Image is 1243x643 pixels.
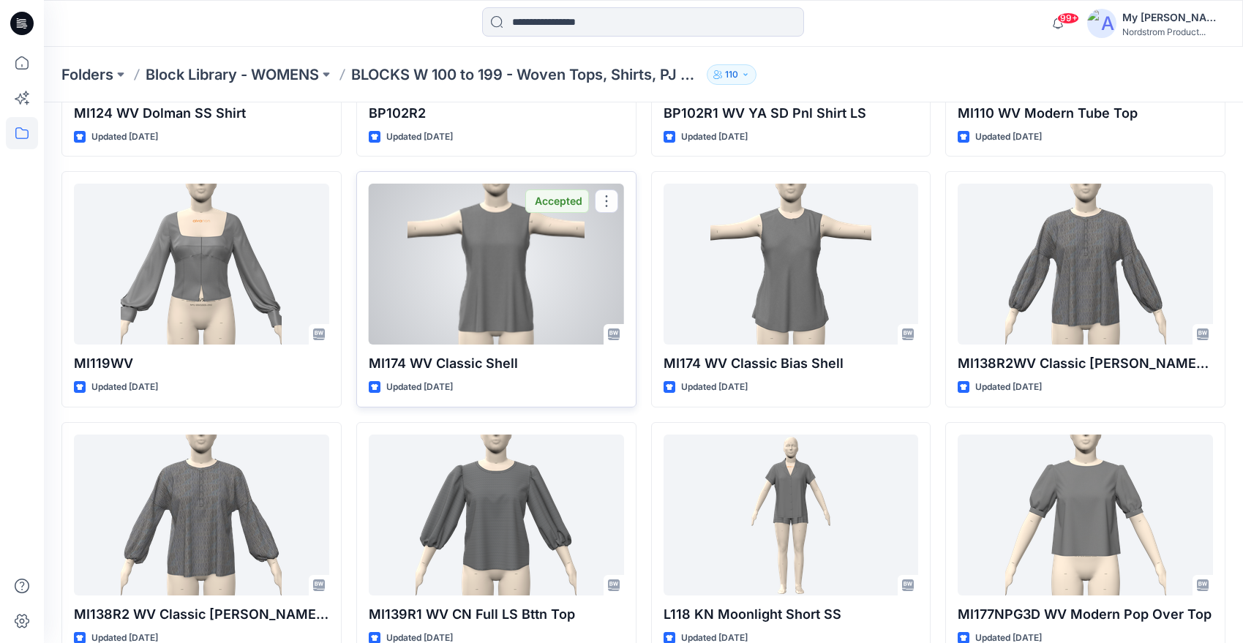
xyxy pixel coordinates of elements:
img: avatar [1087,9,1116,38]
p: Updated [DATE] [681,380,748,395]
p: MI124 WV Dolman SS Shirt [74,103,329,124]
a: MI174 WV Classic Shell [369,184,624,345]
a: MI119WV [74,184,329,345]
p: MI119WV [74,353,329,374]
p: L118 KN Moonlight Short SS [664,604,919,625]
p: Updated [DATE] [975,380,1042,395]
div: My [PERSON_NAME] [1122,9,1225,26]
div: Nordstrom Product... [1122,26,1225,37]
p: MI110 WV Modern Tube Top [958,103,1213,124]
p: BP102R1 WV YA SD Pnl Shirt LS [664,103,919,124]
p: MI174 WV Classic Shell [369,353,624,374]
p: Updated [DATE] [681,129,748,145]
p: BLOCKS W 100 to 199 - Woven Tops, Shirts, PJ Tops [351,64,701,85]
p: MI138R2WV Classic [PERSON_NAME]-SHIRRED [958,353,1213,374]
button: 110 [707,64,756,85]
p: Updated [DATE] [386,129,453,145]
p: BP102R2 [369,103,624,124]
p: MI174 WV Classic Bias Shell [664,353,919,374]
a: MI138R2 WV Classic Dolman LS-PLAIN [74,435,329,595]
a: MI174 WV Classic Bias Shell [664,184,919,345]
a: MI139R1 WV CN Full LS Bttn Top [369,435,624,595]
p: MI177NPG3D WV Modern Pop Over Top [958,604,1213,625]
p: MI138R2 WV Classic [PERSON_NAME]-PLAIN [74,604,329,625]
p: MI139R1 WV CN Full LS Bttn Top [369,604,624,625]
a: Folders [61,64,113,85]
a: L118 KN Moonlight Short SS [664,435,919,595]
span: 99+ [1057,12,1079,24]
a: MI138R2WV Classic Dolman LS-SHIRRED [958,184,1213,345]
p: Updated [DATE] [386,380,453,395]
p: 110 [725,67,738,83]
p: Updated [DATE] [975,129,1042,145]
p: Updated [DATE] [91,380,158,395]
a: MI177NPG3D WV Modern Pop Over Top [958,435,1213,595]
p: Updated [DATE] [91,129,158,145]
a: Block Library - WOMENS [146,64,319,85]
